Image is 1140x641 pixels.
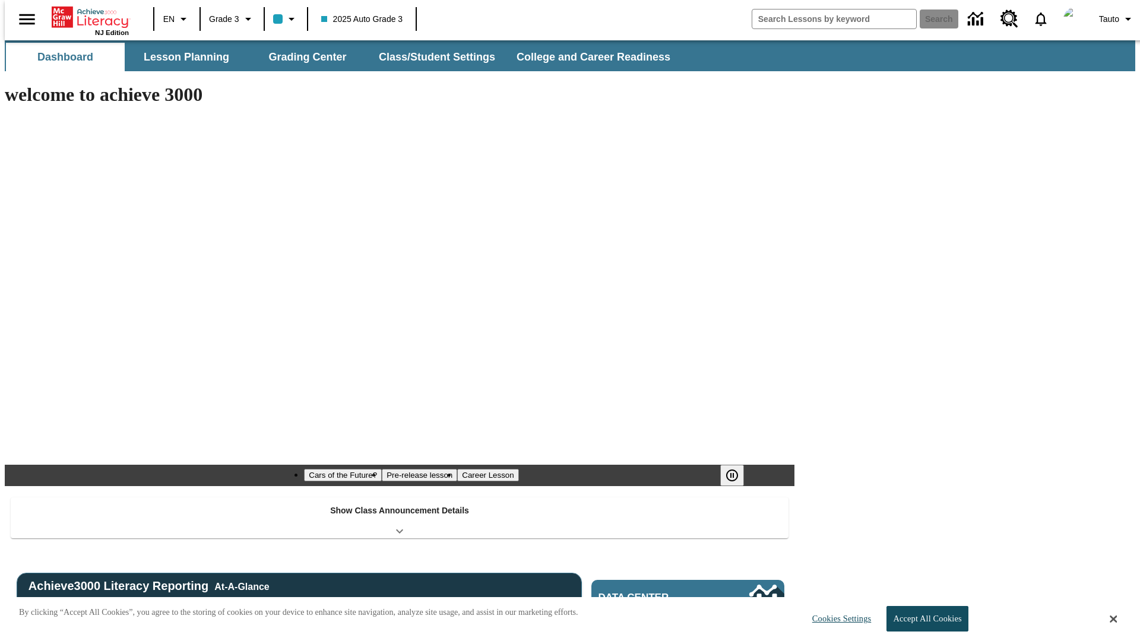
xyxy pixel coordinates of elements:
button: Slide 2 Pre-release lesson [382,469,457,481]
a: Data Center [591,580,784,615]
button: Language: EN, Select a language [158,8,196,30]
button: Select a new avatar [1056,4,1094,34]
h1: welcome to achieve 3000 [5,84,794,106]
button: Close [1110,614,1117,624]
button: College and Career Readiness [507,43,680,71]
input: search field [752,9,916,28]
span: Achieve3000 Literacy Reporting [28,579,270,593]
span: 2025 Auto Grade 3 [321,13,403,26]
button: Open side menu [9,2,45,37]
button: Grading Center [248,43,367,71]
button: Dashboard [6,43,125,71]
div: Pause [720,465,756,486]
p: By clicking “Accept All Cookies”, you agree to the storing of cookies on your device to enhance s... [19,607,578,618]
button: Class/Student Settings [369,43,505,71]
button: Slide 3 Career Lesson [457,469,518,481]
span: EN [163,13,175,26]
div: Home [52,4,129,36]
div: SubNavbar [5,40,1135,71]
a: Resource Center, Will open in new tab [993,3,1025,35]
span: Tauto [1099,13,1119,26]
button: Pause [720,465,744,486]
span: Grade 3 [209,13,239,26]
div: SubNavbar [5,43,681,71]
button: Grade: Grade 3, Select a grade [204,8,260,30]
div: Show Class Announcement Details [11,497,788,538]
a: Notifications [1025,4,1056,34]
button: Cookies Settings [802,607,876,631]
button: Slide 1 Cars of the Future? [304,469,382,481]
img: avatar image [1063,7,1087,31]
span: NJ Edition [95,29,129,36]
p: Show Class Announcement Details [330,504,469,517]
button: Profile/Settings [1094,8,1140,30]
a: Data Center [961,3,993,36]
a: Home [52,5,129,29]
button: Class color is light blue. Change class color [268,8,303,30]
button: Lesson Planning [127,43,246,71]
div: At-A-Glance [214,579,269,592]
span: Data Center [598,592,710,604]
button: Accept All Cookies [886,606,968,632]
